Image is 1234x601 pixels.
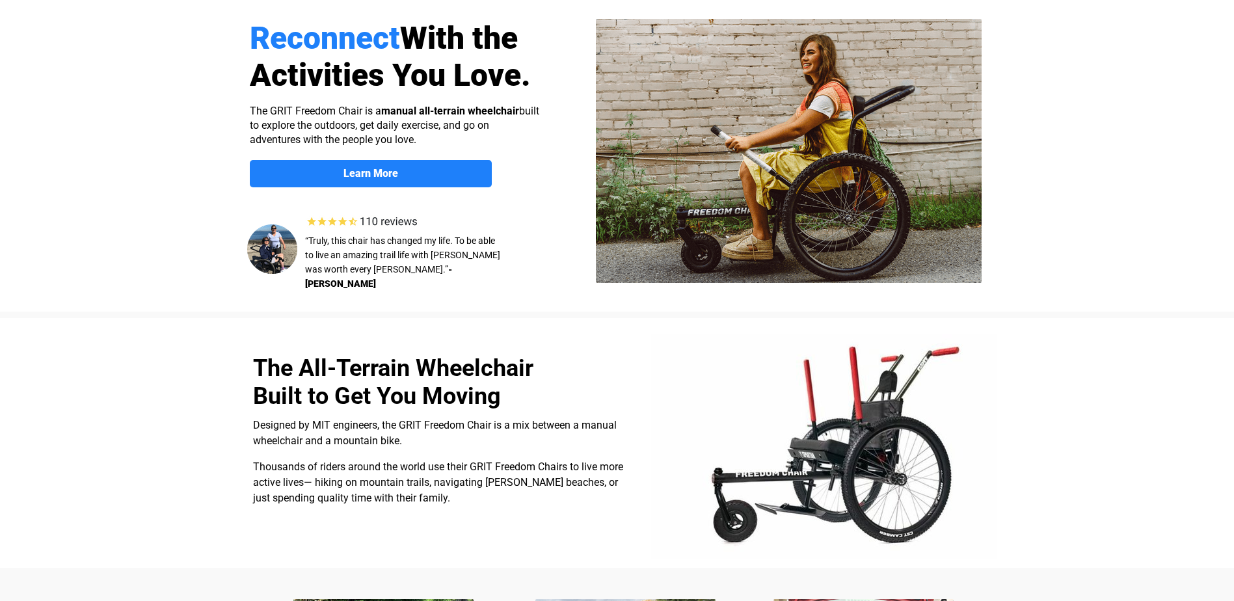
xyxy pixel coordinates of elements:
[250,105,539,146] span: The GRIT Freedom Chair is a built to explore the outdoors, get daily exercise, and go on adventur...
[250,160,492,187] a: Learn More
[253,354,533,410] span: The All-Terrain Wheelchair Built to Get You Moving
[253,461,623,504] span: Thousands of riders around the world use their GRIT Freedom Chairs to live more active lives— hik...
[253,419,617,447] span: Designed by MIT engineers, the GRIT Freedom Chair is a mix between a manual wheelchair and a moun...
[343,167,398,180] strong: Learn More
[305,235,500,274] span: “Truly, this chair has changed my life. To be able to live an amazing trail life with [PERSON_NAM...
[381,105,519,117] strong: manual all-terrain wheelchair
[400,20,518,57] span: With the
[250,57,531,94] span: Activities You Love.
[250,20,400,57] span: Reconnect
[46,314,158,339] input: Get more information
